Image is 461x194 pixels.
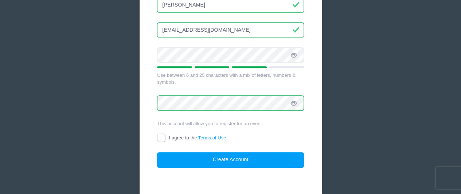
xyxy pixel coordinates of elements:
div: This account will allow you to register for an event. [157,120,304,127]
div: Use between 6 and 25 characters with a mix of letters, numbers & symbols. [157,72,304,86]
input: Email [157,22,304,38]
button: Create Account [157,152,304,168]
input: I agree to theTerms of Use [157,134,165,142]
a: Terms of Use [198,135,226,140]
span: I agree to the [169,135,226,140]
